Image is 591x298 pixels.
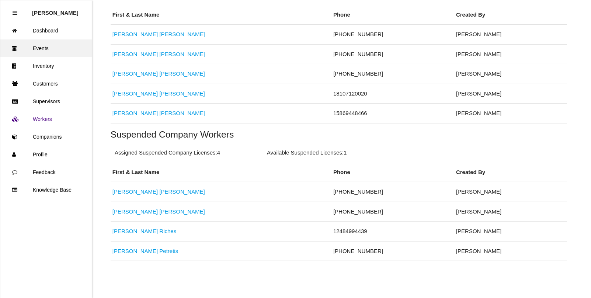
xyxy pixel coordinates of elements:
a: Inventory [0,57,92,75]
td: 15869448466 [331,104,454,124]
a: [PERSON_NAME] [PERSON_NAME] [112,110,205,116]
td: 18107120020 [331,84,454,104]
a: [PERSON_NAME] [PERSON_NAME] [112,31,205,37]
td: [PERSON_NAME] [455,64,567,84]
td: [PHONE_NUMBER] [331,64,454,84]
td: [PERSON_NAME] [455,241,567,261]
a: Companions [0,128,92,146]
th: Created By [455,5,567,25]
a: Events [0,39,92,57]
td: [PERSON_NAME] [455,182,567,202]
td: [PHONE_NUMBER] [331,25,454,45]
p: Available Suspended Licenses: 1 [267,149,411,157]
a: [PERSON_NAME] [PERSON_NAME] [112,188,205,195]
td: [PHONE_NUMBER] [331,202,454,222]
a: Workers [0,110,92,128]
td: 12484994439 [331,222,454,242]
p: Rosie Blandino [32,4,79,16]
th: First & Last Name [111,5,331,25]
a: [PERSON_NAME] Riches [112,228,176,234]
a: Dashboard [0,22,92,39]
a: [PERSON_NAME] [PERSON_NAME] [112,51,205,57]
td: [PERSON_NAME] [455,25,567,45]
td: [PHONE_NUMBER] [331,241,454,261]
div: Close [13,4,17,22]
a: Profile [0,146,92,163]
a: [PERSON_NAME] [PERSON_NAME] [112,208,205,215]
td: [PERSON_NAME] [455,222,567,242]
p: Assigned Suspended Company Licenses: 4 [115,149,258,157]
td: [PERSON_NAME] [455,84,567,104]
a: [PERSON_NAME] [PERSON_NAME] [112,70,205,77]
h5: Suspended Company Workers [111,129,567,139]
td: [PERSON_NAME] [455,104,567,124]
th: Phone [331,5,454,25]
td: [PHONE_NUMBER] [331,44,454,64]
td: [PHONE_NUMBER] [331,182,454,202]
a: [PERSON_NAME] Petretis [112,248,178,254]
th: First & Last Name [111,163,331,182]
a: Supervisors [0,93,92,110]
td: [PERSON_NAME] [455,202,567,222]
td: [PERSON_NAME] [455,44,567,64]
a: Feedback [0,163,92,181]
th: Created By [455,163,567,182]
th: Phone [331,163,454,182]
a: Knowledge Base [0,181,92,199]
a: Customers [0,75,92,93]
a: [PERSON_NAME] [PERSON_NAME] [112,90,205,97]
